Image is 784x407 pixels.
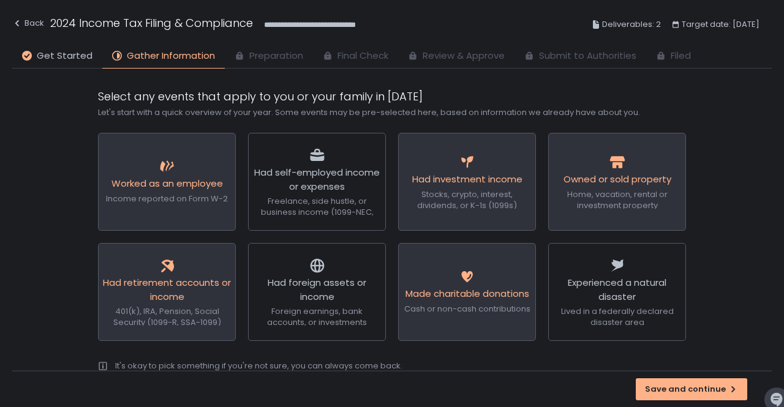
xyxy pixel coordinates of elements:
[12,15,44,35] button: Back
[261,195,374,229] span: Freelance, side hustle, or business income (1099-NEC, 1099-K)
[417,189,517,211] span: Stocks, crypto, interest, dividends, or K-1s (1099s)
[50,15,253,31] h1: 2024 Income Tax Filing & Compliance
[671,49,691,63] span: Filed
[602,17,661,32] span: Deliverables: 2
[404,303,530,315] span: Cash or non-cash contributions
[682,17,759,32] span: Target date: [DATE]
[115,360,402,372] div: It's okay to pick something if you're not sure, you can always come back.
[37,49,92,63] span: Get Started
[12,16,44,31] div: Back
[563,173,671,185] span: Owned or sold property
[567,189,668,211] span: Home, vacation, rental or investment property
[405,287,529,300] span: Made charitable donations
[268,276,366,303] span: Had foreign assets or income
[127,49,215,63] span: Gather Information
[111,177,223,190] span: Worked as an employee
[412,173,522,185] span: Had investment income
[98,88,686,105] h1: Select any events that apply to you or your family in [DATE]
[106,193,228,204] span: Income reported on Form W-2
[267,305,367,328] span: Foreign earnings, bank accounts, or investments
[254,166,380,193] span: Had self-employed income or expenses
[539,49,636,63] span: Submit to Authorities
[113,305,221,328] span: 401(k), IRA, Pension, Social Security (1099-R, SSA-1099)
[568,276,666,303] span: Experienced a natural disaster
[645,384,738,395] div: Save and continue
[561,305,674,328] span: Lived in a federally declared disaster area
[249,49,303,63] span: Preparation
[636,378,747,400] button: Save and continue
[98,107,686,118] div: Let's start with a quick overview of your year. Some events may be pre-selected here, based on in...
[337,49,388,63] span: Final Check
[103,276,231,303] span: Had retirement accounts or income
[423,49,505,63] span: Review & Approve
